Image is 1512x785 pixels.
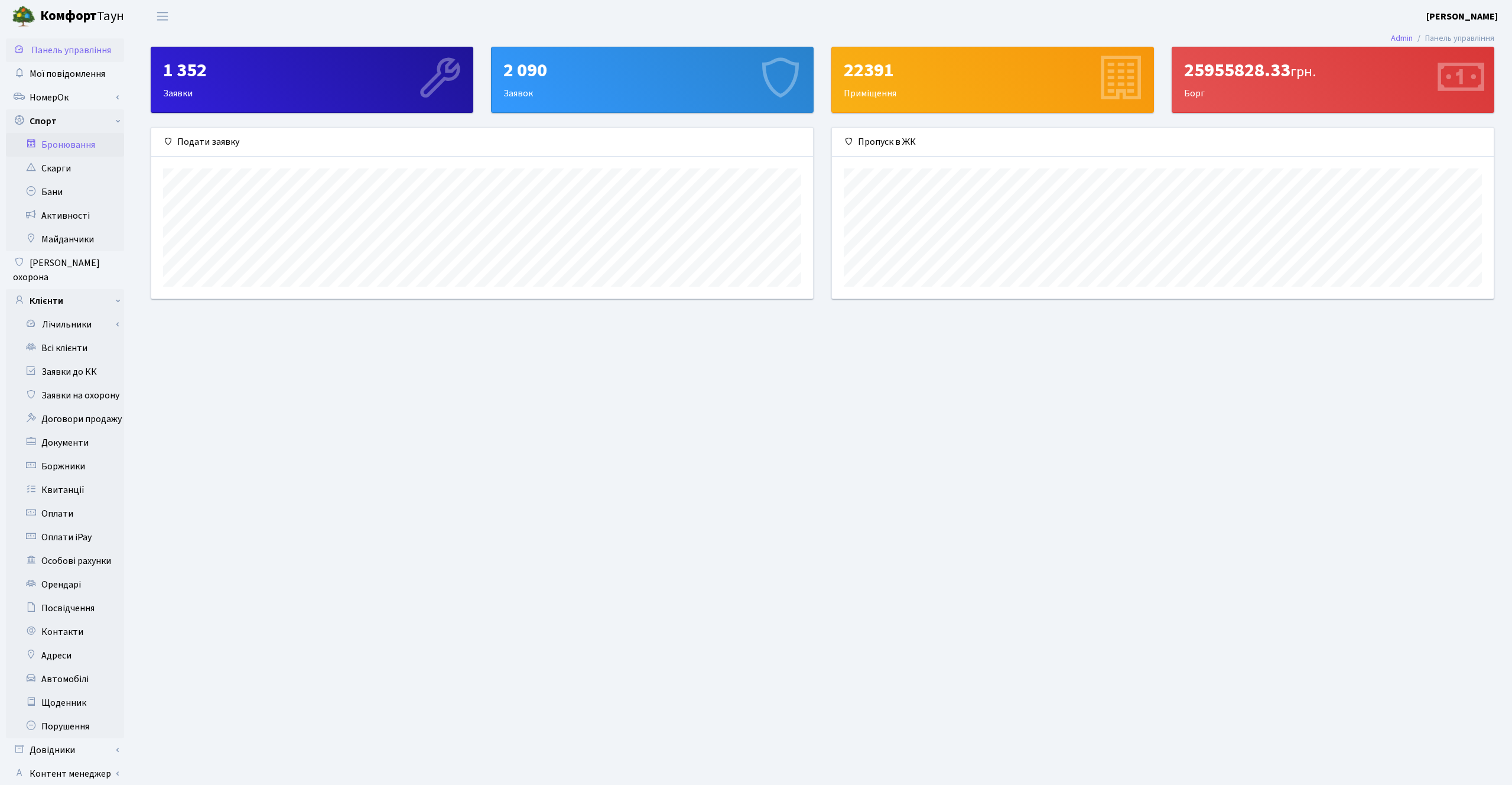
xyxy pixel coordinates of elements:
[163,59,461,82] div: 1 352
[1290,61,1316,82] span: грн.
[6,384,124,407] a: Заявки на охорону
[1373,26,1512,51] nav: breadcrumb
[1426,10,1498,23] b: [PERSON_NAME]
[6,86,124,109] a: НомерОк
[151,47,473,112] div: Заявки
[6,526,124,549] a: Оплати iPay
[6,478,124,502] a: Квитанції
[6,691,124,715] a: Щоденник
[148,7,177,26] button: Переключити навігацію
[831,47,1154,113] a: 22391Приміщення
[832,128,1494,157] div: Пропуск в ЖК
[30,67,105,80] span: Мої повідомлення
[151,47,473,113] a: 1 352Заявки
[6,180,124,204] a: Бани
[6,38,124,62] a: Панель управління
[6,431,124,455] a: Документи
[6,502,124,526] a: Оплати
[6,336,124,360] a: Всі клієнти
[6,715,124,738] a: Порушення
[6,133,124,157] a: Бронювання
[491,47,814,113] a: 2 090Заявок
[1391,32,1413,44] a: Admin
[844,59,1142,82] div: 22391
[6,667,124,691] a: Автомобілі
[31,44,111,57] span: Панель управління
[6,62,124,86] a: Мої повідомлення
[6,573,124,596] a: Орендарі
[6,644,124,667] a: Адреси
[6,549,124,573] a: Особові рахунки
[6,157,124,180] a: Скарги
[6,620,124,644] a: Контакти
[6,455,124,478] a: Боржники
[1426,9,1498,24] a: [PERSON_NAME]
[832,47,1153,112] div: Приміщення
[40,7,97,25] b: Комфорт
[12,5,35,28] img: logo.png
[40,7,124,27] span: Таун
[6,360,124,384] a: Заявки до КК
[492,47,813,112] div: Заявок
[6,251,124,289] a: [PERSON_NAME] охорона
[503,59,801,82] div: 2 090
[14,313,124,336] a: Лічильники
[6,596,124,620] a: Посвідчення
[1184,59,1482,82] div: 25955828.33
[6,109,124,133] a: Спорт
[151,128,813,157] div: Подати заявку
[6,407,124,431] a: Договори продажу
[6,738,124,762] a: Довідники
[6,289,124,313] a: Клієнти
[1172,47,1494,112] div: Борг
[1413,32,1494,45] li: Панель управління
[6,204,124,228] a: Активності
[6,228,124,251] a: Майданчики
